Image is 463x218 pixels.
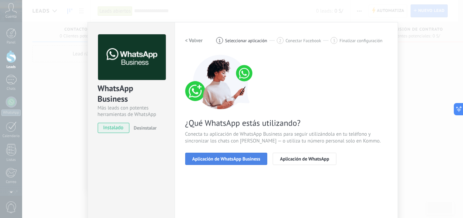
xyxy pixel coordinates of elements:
span: 1 [219,38,221,44]
span: 3 [333,38,335,44]
span: Finalizar configuración [339,38,382,43]
span: Conecta tu aplicación de WhatsApp Business para seguir utilizándola en tu teléfono y sincronizar ... [185,131,387,145]
div: Más leads con potentes herramientas de WhatsApp [98,105,165,118]
button: Desinstalar [131,123,157,133]
span: Aplicación de WhatsApp [280,156,329,161]
div: WhatsApp Business [98,83,165,105]
span: Seleccionar aplicación [225,38,267,43]
span: Desinstalar [134,125,157,131]
img: connect number [185,55,257,109]
button: Aplicación de WhatsApp [273,153,336,165]
span: instalado [98,123,129,133]
span: ¿Qué WhatsApp estás utilizando? [185,118,387,128]
span: Aplicación de WhatsApp Business [192,156,260,161]
span: Conectar Facebook [286,38,321,43]
h2: < Volver [185,37,203,44]
span: 2 [279,38,281,44]
button: < Volver [185,34,203,47]
img: logo_main.png [98,34,166,80]
button: Aplicación de WhatsApp Business [185,153,268,165]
